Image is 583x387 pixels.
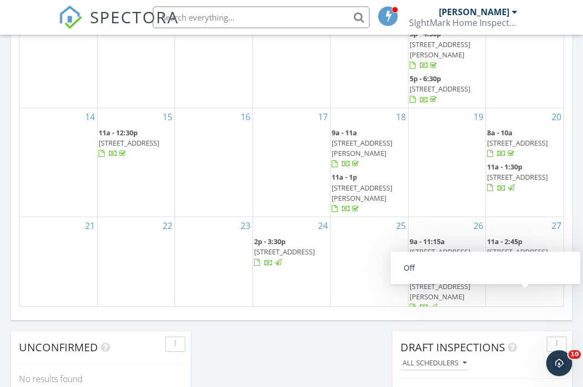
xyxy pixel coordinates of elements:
span: 5p - 6:30p [410,74,441,83]
a: Go to September 23, 2025 [238,217,252,234]
span: [STREET_ADDRESS] [410,84,470,94]
span: 11a - 2:45p [487,237,522,246]
a: Go to September 16, 2025 [238,108,252,126]
span: [STREET_ADDRESS] [99,138,159,148]
a: 9a - 11a [STREET_ADDRESS][PERSON_NAME] [332,127,406,171]
span: [STREET_ADDRESS] [487,247,548,257]
span: 11a - 1p [332,172,357,182]
span: 8a - 10a [487,128,513,137]
a: Go to September 19, 2025 [471,108,485,126]
a: 2p - 3:30p [STREET_ADDRESS] [254,235,329,270]
a: 2p - 3:30p [STREET_ADDRESS] [254,237,315,267]
td: Go to September 17, 2025 [252,108,330,217]
a: 11a - 1p [STREET_ADDRESS][PERSON_NAME] [332,172,392,213]
span: [STREET_ADDRESS][PERSON_NAME] [332,138,392,158]
a: 8a - 10a [STREET_ADDRESS] [487,128,548,158]
a: 12p - 2:15p [STREET_ADDRESS][PERSON_NAME] [410,271,470,312]
a: Go to September 25, 2025 [394,217,408,234]
a: 5p - 6:30p [STREET_ADDRESS] [410,74,470,104]
a: 8a - 10a [STREET_ADDRESS] [487,127,562,161]
a: 11a - 12:30p [STREET_ADDRESS] [99,127,173,161]
a: SPECTORA [59,15,179,37]
a: 11a - 1p [STREET_ADDRESS][PERSON_NAME] [332,171,406,215]
td: Go to September 26, 2025 [408,217,485,316]
td: Go to September 15, 2025 [97,108,174,217]
td: Go to September 21, 2025 [20,217,97,316]
span: [STREET_ADDRESS][PERSON_NAME] [410,40,470,60]
span: [STREET_ADDRESS] [487,138,548,148]
a: 5p - 6:30p [STREET_ADDRESS] [410,73,484,107]
a: Go to September 27, 2025 [549,217,563,234]
span: Draft Inspections [400,340,505,355]
span: 10 [568,350,581,359]
a: 3p - 4:30p [STREET_ADDRESS][PERSON_NAME] [410,28,484,72]
span: Unconfirmed [19,340,98,355]
span: 11a - 12:30p [99,128,138,137]
a: 11a - 12:30p [STREET_ADDRESS] [99,128,159,158]
span: 2p - 3:30p [254,237,286,246]
td: Go to September 22, 2025 [97,217,174,316]
span: 12p - 2:15p [410,271,445,281]
iframe: Intercom live chat [546,350,572,376]
button: All schedulers [400,356,469,371]
a: Go to September 20, 2025 [549,108,563,126]
a: Go to September 17, 2025 [316,108,330,126]
a: Go to September 22, 2025 [160,217,174,234]
td: Go to September 14, 2025 [20,108,97,217]
td: Go to September 18, 2025 [331,108,408,217]
span: [STREET_ADDRESS][PERSON_NAME] [410,281,470,301]
a: Go to September 26, 2025 [471,217,485,234]
td: Go to September 25, 2025 [331,217,408,316]
a: 9a - 11a [STREET_ADDRESS][PERSON_NAME] [332,128,392,169]
img: The Best Home Inspection Software - Spectora [59,5,82,29]
a: 11a - 1:30p [STREET_ADDRESS] [487,161,562,195]
div: [PERSON_NAME] [439,6,509,17]
a: 9a - 11:15a [STREET_ADDRESS] [410,237,470,267]
a: Go to September 14, 2025 [83,108,97,126]
a: 11a - 2:45p [STREET_ADDRESS] [487,235,562,270]
span: 9a - 11a [332,128,357,137]
span: [STREET_ADDRESS][PERSON_NAME] [332,183,392,203]
td: Go to September 24, 2025 [252,217,330,316]
span: SPECTORA [90,5,179,28]
span: [STREET_ADDRESS] [254,247,315,257]
td: Go to September 20, 2025 [486,108,563,217]
td: Go to September 19, 2025 [408,108,485,217]
a: Go to September 18, 2025 [394,108,408,126]
div: SIghtMark Home Inspections [409,17,517,28]
td: Go to September 27, 2025 [486,217,563,316]
span: 9a - 11:15a [410,237,445,246]
td: Go to September 23, 2025 [175,217,252,316]
a: Go to September 15, 2025 [160,108,174,126]
a: 9a - 11:15a [STREET_ADDRESS] [410,235,484,270]
div: All schedulers [403,359,467,367]
a: 3p - 4:30p [STREET_ADDRESS][PERSON_NAME] [410,29,470,70]
span: [STREET_ADDRESS] [410,247,470,257]
a: 12p - 2:15p [STREET_ADDRESS][PERSON_NAME] [410,270,484,314]
a: Go to September 24, 2025 [316,217,330,234]
a: Go to September 21, 2025 [83,217,97,234]
a: 11a - 2:45p [STREET_ADDRESS] [487,237,548,267]
a: 11a - 1:30p [STREET_ADDRESS] [487,162,548,192]
span: 11a - 1:30p [487,162,522,172]
input: Search everything... [153,6,370,28]
td: Go to September 16, 2025 [175,108,252,217]
span: [STREET_ADDRESS] [487,172,548,182]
